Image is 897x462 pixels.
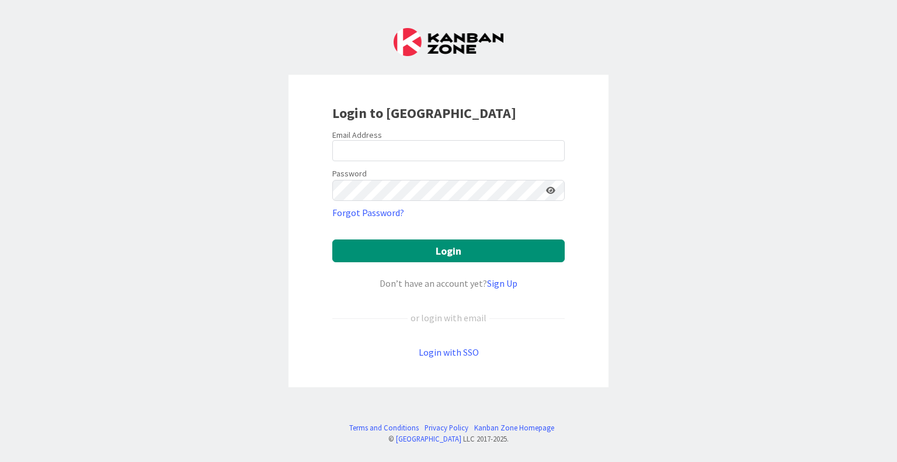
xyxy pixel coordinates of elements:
a: [GEOGRAPHIC_DATA] [396,434,461,443]
a: Forgot Password? [332,206,404,220]
div: © LLC 2017- 2025 . [343,433,554,444]
a: Privacy Policy [425,422,468,433]
label: Email Address [332,130,382,140]
div: or login with email [408,311,489,325]
a: Sign Up [487,277,517,289]
button: Login [332,239,565,262]
div: Don’t have an account yet? [332,276,565,290]
label: Password [332,168,367,180]
b: Login to [GEOGRAPHIC_DATA] [332,104,516,122]
a: Kanban Zone Homepage [474,422,554,433]
img: Kanban Zone [394,28,503,56]
a: Login with SSO [419,346,479,358]
a: Terms and Conditions [349,422,419,433]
